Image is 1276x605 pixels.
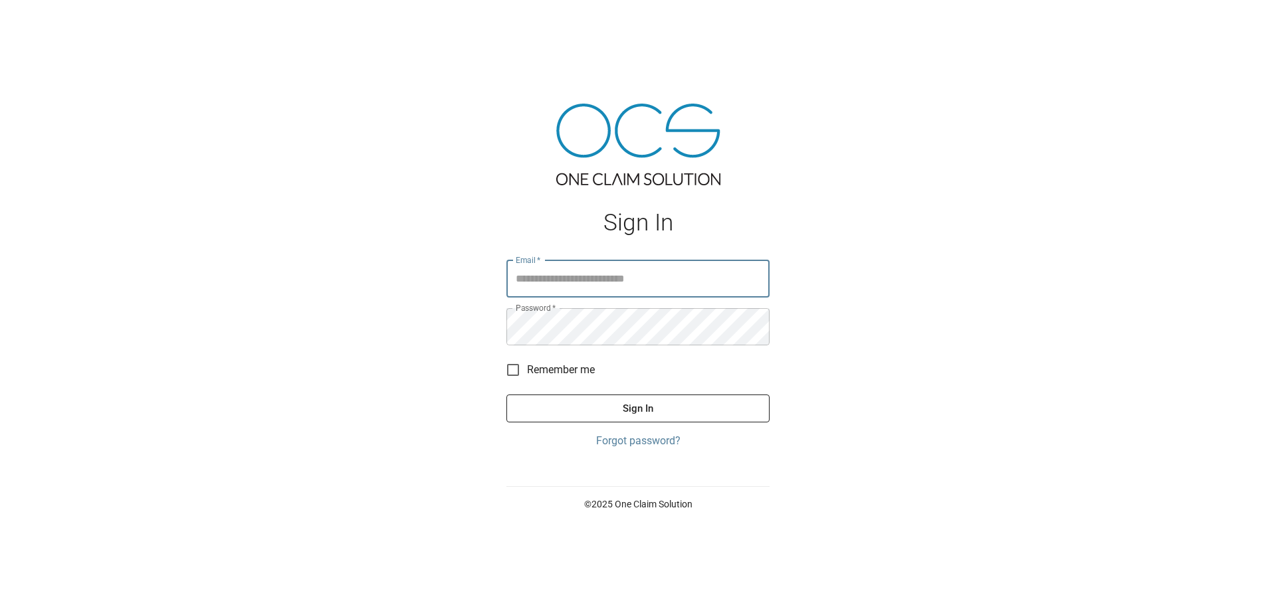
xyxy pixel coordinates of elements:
button: Sign In [506,394,770,422]
p: © 2025 One Claim Solution [506,497,770,511]
a: Forgot password? [506,433,770,449]
h1: Sign In [506,209,770,236]
label: Email [516,254,541,266]
img: ocs-logo-white-transparent.png [16,8,69,35]
label: Password [516,302,556,313]
img: ocs-logo-tra.png [556,104,720,185]
span: Remember me [527,362,595,378]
